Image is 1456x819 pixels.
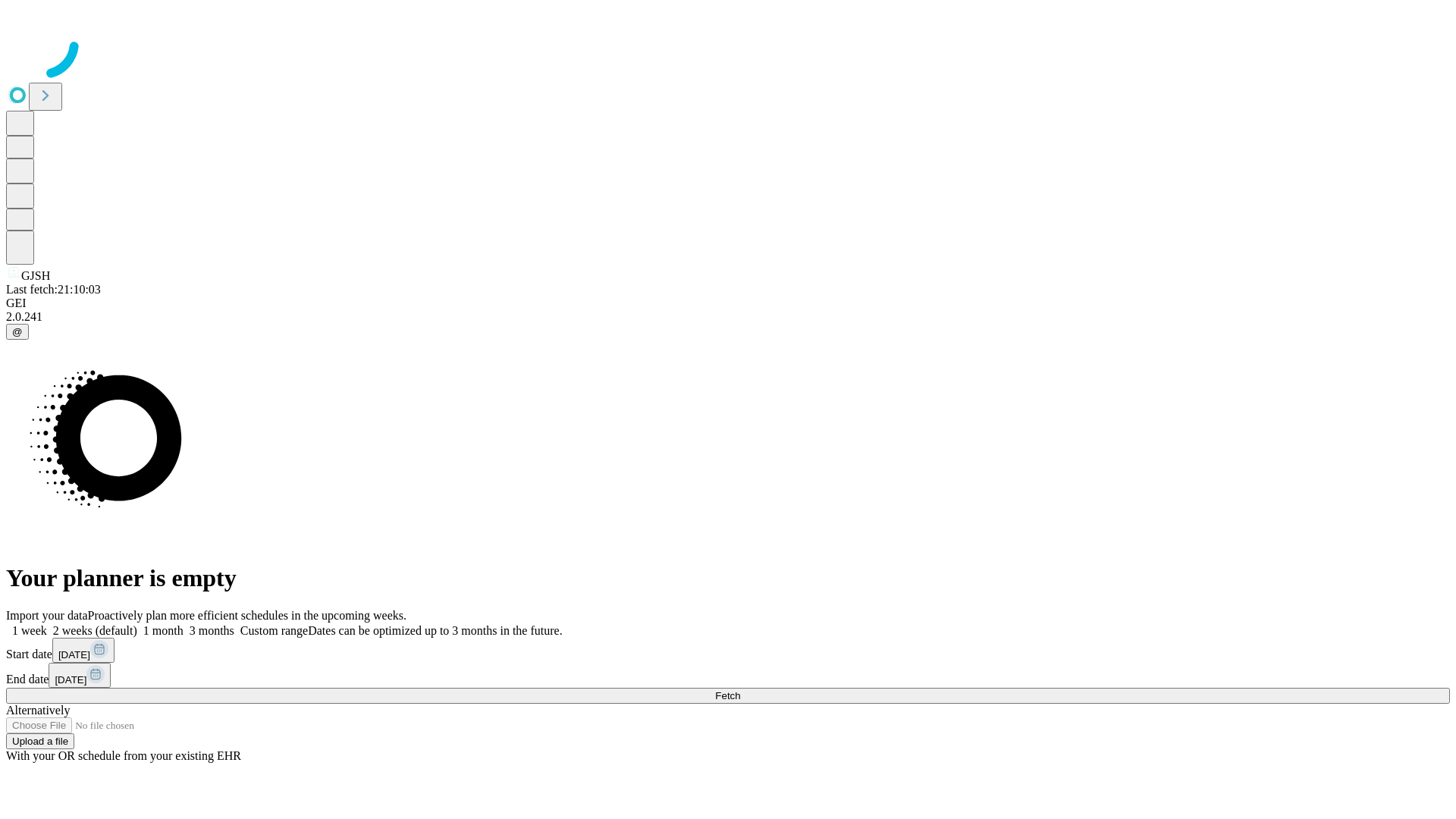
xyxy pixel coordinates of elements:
[6,733,74,749] button: Upload a file
[6,310,1450,324] div: 2.0.241
[6,749,241,762] span: With your OR schedule from your existing EHR
[240,624,308,637] span: Custom range
[6,609,88,622] span: Import your data
[715,690,740,701] span: Fetch
[21,269,50,282] span: GJSH
[52,638,115,663] button: [DATE]
[6,297,1450,310] div: GEI
[6,638,1450,663] div: Start date
[12,624,47,637] span: 1 week
[6,324,29,340] button: @
[143,624,184,637] span: 1 month
[58,649,90,661] span: [DATE]
[53,624,137,637] span: 2 weeks (default)
[6,688,1450,704] button: Fetch
[88,609,406,622] span: Proactively plan more efficient schedules in the upcoming weeks.
[55,674,86,686] span: [DATE]
[6,283,101,296] span: Last fetch: 21:10:03
[6,704,70,717] span: Alternatively
[6,564,1450,592] h1: Your planner is empty
[6,663,1450,688] div: End date
[49,663,111,688] button: [DATE]
[308,624,562,637] span: Dates can be optimized up to 3 months in the future.
[12,326,23,337] span: @
[190,624,234,637] span: 3 months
